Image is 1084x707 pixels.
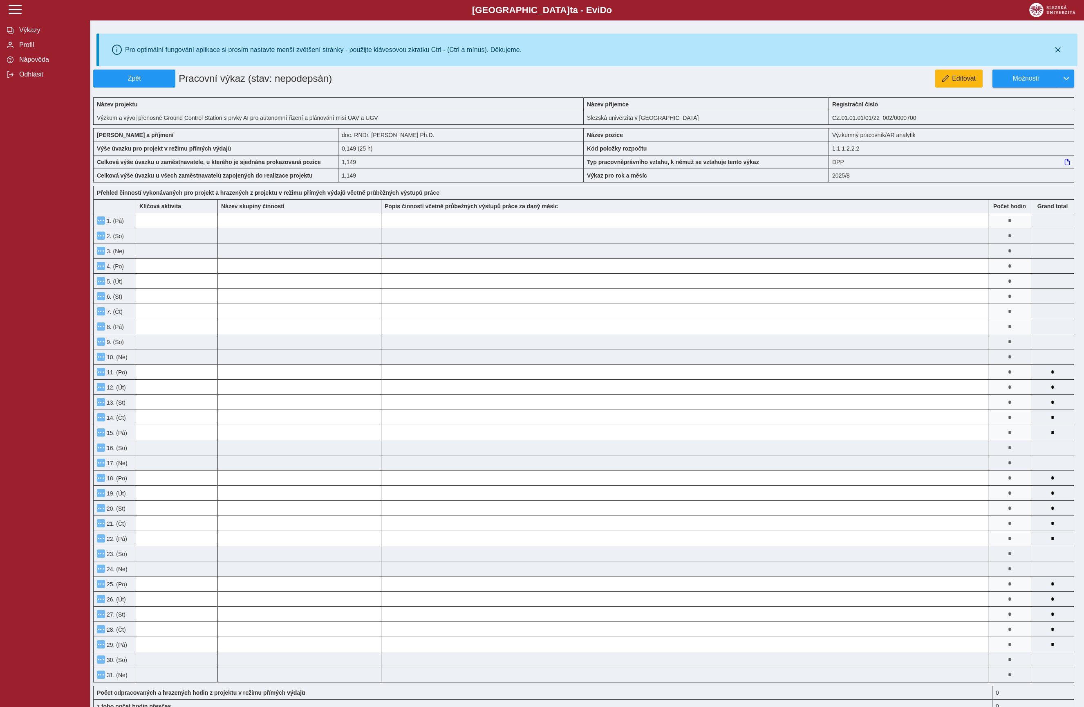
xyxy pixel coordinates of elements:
[584,111,829,125] div: Slezská univerzita v [GEOGRAPHIC_DATA]
[385,203,558,209] b: Popis činností včetně průbežných výstupů práce za daný měsíc
[97,368,105,376] button: Menu
[97,565,105,573] button: Menu
[97,459,105,467] button: Menu
[17,71,83,78] span: Odhlásit
[97,610,105,618] button: Menu
[97,172,313,179] b: Celková výše úvazku u všech zaměstnavatelů zapojených do realizace projektu
[105,581,127,588] span: 25. (Po)
[829,111,1074,125] div: CZ.01.01.01/01/22_002/0000700
[338,155,584,169] div: 1,149
[97,398,105,406] button: Menu
[587,159,759,165] b: Typ pracovněprávního vztahu, k němuž se vztahuje tento výkaz
[829,142,1074,155] div: 1.1.1.2.2.2
[17,41,83,49] span: Profil
[999,75,1052,82] span: Možnosti
[105,384,126,391] span: 12. (Út)
[105,626,126,633] span: 28. (Čt)
[105,278,123,285] span: 5. (Út)
[105,293,122,300] span: 6. (St)
[105,490,126,497] span: 19. (Út)
[97,322,105,331] button: Menu
[97,428,105,437] button: Menu
[97,655,105,664] button: Menu
[105,611,125,618] span: 27. (St)
[105,399,125,406] span: 13. (St)
[105,460,128,466] span: 17. (Ne)
[829,155,1074,169] div: DPP
[97,671,105,679] button: Menu
[97,353,105,361] button: Menu
[105,248,124,254] span: 3. (Ne)
[105,520,126,527] span: 21. (Čt)
[97,75,172,82] span: Zpět
[97,474,105,482] button: Menu
[105,308,123,315] span: 7. (Čt)
[607,5,612,15] span: o
[992,70,1059,88] button: Možnosti
[97,444,105,452] button: Menu
[1031,203,1074,209] b: Suma za den přes všechny výkazy
[105,536,127,542] span: 22. (Pá)
[97,292,105,300] button: Menu
[97,262,105,270] button: Menu
[1029,3,1075,17] img: logo_web_su.png
[97,640,105,648] button: Menu
[17,56,83,63] span: Nápověda
[105,233,124,239] span: 2. (So)
[338,169,584,182] div: 1,149
[97,338,105,346] button: Menu
[175,70,504,88] h1: Pracovní výkaz (stav: nepodepsán)
[105,430,127,436] span: 15. (Pá)
[97,232,105,240] button: Menu
[105,596,126,603] span: 26. (Út)
[105,445,127,451] span: 16. (So)
[97,413,105,421] button: Menu
[97,145,231,152] b: Výše úvazku pro projekt v režimu přímých výdajů
[105,475,127,482] span: 18. (Po)
[97,247,105,255] button: Menu
[97,689,305,696] b: Počet odpracovaných a hrazených hodin z projektu v režimu přímých výdajů
[97,132,173,138] b: [PERSON_NAME] a příjmení
[97,625,105,633] button: Menu
[992,686,1074,699] div: 0
[105,642,127,648] span: 29. (Pá)
[97,383,105,391] button: Menu
[570,5,573,15] span: t
[97,595,105,603] button: Menu
[105,324,124,330] span: 8. (Pá)
[952,75,976,82] span: Editovat
[97,277,105,285] button: Menu
[105,218,124,224] span: 1. (Pá)
[97,580,105,588] button: Menu
[105,414,126,421] span: 14. (Čt)
[829,128,1074,142] div: Výzkumný pracovník/AR analytik
[105,566,128,572] span: 24. (Ne)
[97,519,105,527] button: Menu
[97,307,105,315] button: Menu
[338,142,584,155] div: 1,192 h / den. 5,96 h / týden.
[105,505,125,512] span: 20. (St)
[105,657,127,663] span: 30. (So)
[93,70,175,88] button: Zpět
[338,128,584,142] div: doc. RNDr. [PERSON_NAME] Ph.D.
[105,263,124,270] span: 4. (Po)
[97,189,439,196] b: Přehled činností vykonávaných pro projekt a hrazených z projektu v režimu přímých výdajů včetně p...
[829,169,1074,182] div: 2025/8
[587,101,629,108] b: Název příjemce
[935,70,983,88] button: Editovat
[105,339,124,345] span: 9. (So)
[105,354,128,360] span: 10. (Ne)
[221,203,284,209] b: Název skupiny činností
[25,5,1059,16] b: [GEOGRAPHIC_DATA] a - Evi
[105,369,127,376] span: 11. (Po)
[17,27,83,34] span: Výkazy
[97,489,105,497] button: Menu
[988,203,1031,209] b: Počet hodin
[97,159,321,165] b: Celková výše úvazku u zaměstnavatele, u kterého je sjednána prokazovaná pozice
[97,534,105,543] button: Menu
[587,172,647,179] b: Výkaz pro rok a měsíc
[97,549,105,558] button: Menu
[105,551,127,557] span: 23. (So)
[587,132,623,138] b: Název pozice
[125,46,522,54] div: Pro optimální fungování aplikace si prosím nastavte menší zvětšení stránky - použijte klávesovou ...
